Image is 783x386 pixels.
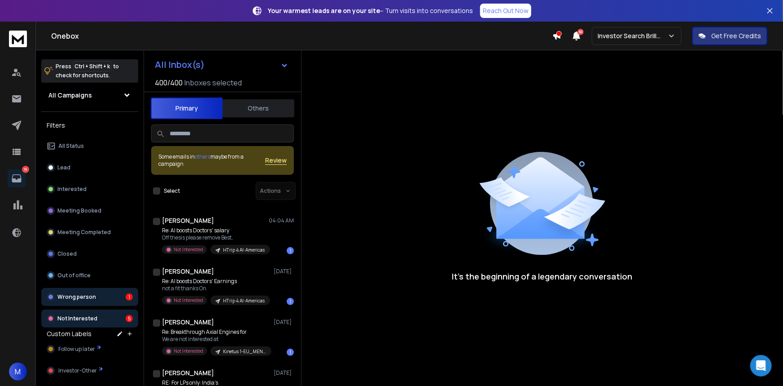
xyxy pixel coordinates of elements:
[41,288,138,306] button: Wrong person1
[274,369,294,377] p: [DATE]
[41,362,138,380] button: Investor-Other
[41,119,138,132] h3: Filters
[58,367,97,374] span: Investor-Other
[483,6,529,15] p: Reach Out Now
[51,31,552,41] h1: Onebox
[711,31,761,40] p: Get Free Credits
[452,270,633,283] p: It’s the beginning of a legendary conversation
[41,266,138,284] button: Out of office
[126,315,133,322] div: 5
[41,202,138,220] button: Meeting Booked
[41,86,138,104] button: All Campaigns
[223,98,294,118] button: Others
[265,156,287,165] button: Review
[57,207,101,214] p: Meeting Booked
[41,137,138,155] button: All Status
[58,346,95,353] span: Follow up later
[155,77,183,88] span: 400 / 400
[57,250,77,257] p: Closed
[73,61,111,71] span: Ctrl + Shift + k
[162,278,270,285] p: Re: AI boosts Doctors' Earnings
[57,186,87,193] p: Interested
[155,60,205,69] h1: All Inbox(s)
[480,4,531,18] a: Reach Out Now
[56,62,119,80] p: Press to check for shortcuts.
[598,31,668,40] p: Investor Search Brillwood
[174,246,203,253] p: Not Interested
[174,297,203,304] p: Not Interested
[268,6,380,15] strong: Your warmest leads are on your site
[41,310,138,328] button: Not Interested5
[162,267,214,276] h1: [PERSON_NAME]
[287,247,294,254] div: 1
[162,328,270,336] p: Re: Breakthrough Axial Engines for
[162,336,270,343] p: We are not interested at
[57,293,96,301] p: Wrong person
[41,180,138,198] button: Interested
[274,268,294,275] p: [DATE]
[287,349,294,356] div: 1
[750,355,772,377] div: Open Intercom Messenger
[268,6,473,15] p: – Turn visits into conversations
[47,329,92,338] h3: Custom Labels
[57,272,91,279] p: Out of office
[162,234,270,241] p: Off thesis please remove Best,
[223,247,265,253] p: HTrip 4 AI-Americas
[9,363,27,381] button: M
[151,98,223,119] button: Primary
[57,229,111,236] p: Meeting Completed
[184,77,242,88] h3: Inboxes selected
[41,159,138,177] button: Lead
[22,166,29,173] p: 19
[692,27,767,45] button: Get Free Credits
[577,29,584,35] span: 50
[58,142,84,150] p: All Status
[48,91,92,100] h1: All Campaigns
[41,340,138,358] button: Follow up later
[41,245,138,263] button: Closed
[223,348,266,355] p: Kinetus 1-EU_MENA_Afr
[162,216,214,225] h1: [PERSON_NAME]
[57,164,70,171] p: Lead
[274,319,294,326] p: [DATE]
[41,223,138,241] button: Meeting Completed
[195,153,210,160] span: others
[269,217,294,224] p: 04:04 AM
[162,318,214,327] h1: [PERSON_NAME]
[158,153,265,168] div: Some emails in maybe from a campaign
[8,169,26,187] a: 19
[162,285,270,292] p: not a fit thanks On
[148,56,296,74] button: All Inbox(s)
[174,348,203,355] p: Not Interested
[57,315,97,322] p: Not Interested
[9,31,27,47] img: logo
[162,227,270,234] p: Re: AI boosts Doctors' salary
[164,187,180,195] label: Select
[287,298,294,305] div: 1
[162,368,214,377] h1: [PERSON_NAME]
[126,293,133,301] div: 1
[223,297,265,304] p: HTrip 4 AI-Americas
